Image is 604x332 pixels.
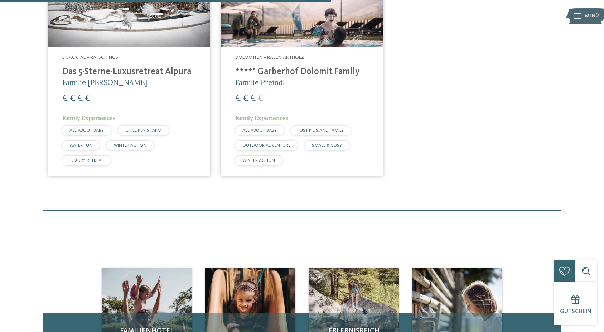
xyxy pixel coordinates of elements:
[69,143,92,148] span: WATER FUN
[125,128,161,133] span: CHILDREN’S FARM
[235,114,289,121] span: Family Experiences
[235,55,304,60] span: Dolomiten – Rasen-Antholz
[250,94,256,103] span: €
[69,128,104,133] span: ALL ABOUT BABY
[62,78,147,87] span: Familie [PERSON_NAME]
[114,143,146,148] span: WINTER ACTION
[62,55,118,60] span: Eisacktal – Ratschings
[62,67,196,77] h4: Das 5-Sterne-Luxusretreat Alpura
[62,94,68,103] span: €
[77,94,83,103] span: €
[560,309,591,314] span: Gutschein
[243,94,248,103] span: €
[298,128,344,133] span: JUST KIDS AND FAMILY
[242,128,277,133] span: ALL ABOUT BABY
[69,158,103,163] span: LUXURY RETREAT
[235,67,369,77] h4: ****ˢ Garberhof Dolomit Family
[312,143,342,148] span: SMALL & COSY
[235,78,285,87] span: Familie Preindl
[242,143,290,148] span: OUTDOOR ADVENTURE
[62,114,116,121] span: Family Experiences
[85,94,90,103] span: €
[242,158,275,163] span: WINTER ACTION
[70,94,75,103] span: €
[258,94,263,103] span: €
[554,282,597,325] a: Gutschein
[235,94,241,103] span: €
